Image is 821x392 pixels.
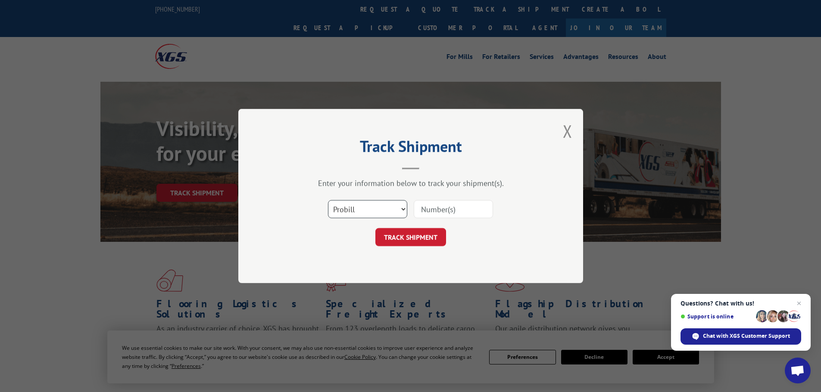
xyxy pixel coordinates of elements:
[281,140,540,157] h2: Track Shipment
[785,358,811,383] div: Open chat
[681,313,753,320] span: Support is online
[563,120,572,142] button: Close modal
[375,228,446,246] button: TRACK SHIPMENT
[681,328,801,345] div: Chat with XGS Customer Support
[794,298,804,309] span: Close chat
[281,178,540,188] div: Enter your information below to track your shipment(s).
[681,300,801,307] span: Questions? Chat with us!
[703,332,790,340] span: Chat with XGS Customer Support
[414,200,493,218] input: Number(s)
